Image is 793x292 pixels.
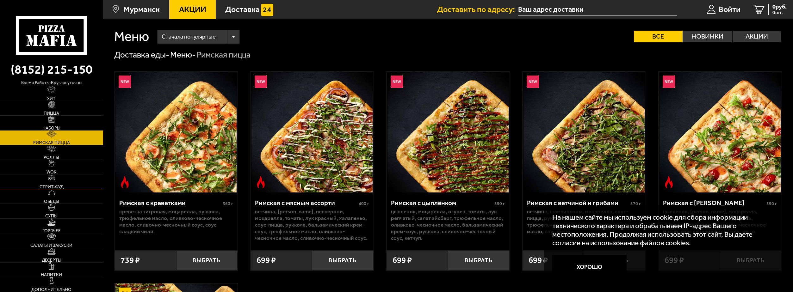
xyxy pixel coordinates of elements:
span: Доставить по адресу: [437,5,518,13]
img: Римская с цыплёнком [387,72,509,193]
img: Острое блюдо [255,176,267,188]
span: Акции [179,5,206,13]
img: Острое блюдо [119,176,131,188]
label: Все [634,31,683,42]
button: Хорошо [552,255,627,280]
img: Новинка [255,76,267,88]
span: 400 г [359,201,369,206]
span: Десерты [42,258,61,263]
span: 370 г [630,201,641,206]
div: Римская с [PERSON_NAME] [663,199,765,207]
a: НовинкаОстрое блюдоРимская с мясным ассорти [251,72,374,193]
span: Сначала популярные [162,29,216,45]
img: Новинка [119,76,131,88]
a: Доставка еды- [114,50,169,60]
div: Римская с креветками [119,199,221,207]
div: Римская с мясным ассорти [255,199,357,207]
span: Наборы [42,126,60,131]
img: 15daf4d41897b9f0e9f617042186c801.svg [261,4,273,16]
img: Новинка [663,76,675,88]
div: Римская пицца [197,50,251,60]
button: Выбрать [448,250,509,271]
span: WOK [46,170,56,174]
h1: Меню [114,30,149,43]
a: Меню- [170,50,195,60]
p: На нашем сайте мы используем cookie для сбора информации технического характера и обрабатываем IP... [552,213,770,247]
div: Римская с цыплёнком [391,199,493,207]
p: ветчина, [PERSON_NAME], пепперони, моцарелла, томаты, лук красный, халапеньо, соус-пицца, руккола... [255,208,369,241]
span: 390 г [766,201,777,206]
span: Войти [719,5,740,13]
button: Выбрать [176,250,238,271]
img: Новинка [391,76,403,88]
img: Римская с томатами черри [660,72,781,193]
span: Горячее [42,229,61,233]
img: Острое блюдо [663,176,675,188]
span: 699 ₽ [529,256,548,265]
p: креветка тигровая, моцарелла, руккола, трюфельное масло, оливково-чесночное масло, сливочно-чесно... [119,208,233,235]
span: Обеды [44,199,59,204]
div: Римская с ветчиной и грибами [527,199,629,207]
img: Новинка [527,76,539,88]
input: Ваш адрес доставки [518,4,677,15]
span: Пицца [44,111,59,116]
p: ветчина, шампиньоны, моцарелла, соус-пицца, руккола, бальзамический крем-соус, трюфельное масло, ... [527,208,641,235]
span: Салаты и закуски [30,243,72,248]
img: Римская с ветчиной и грибами [524,72,645,193]
span: Напитки [41,273,62,277]
span: 739 ₽ [121,256,140,265]
label: Новинки [683,31,732,42]
span: 0 шт. [772,10,787,15]
a: НовинкаРимская с ветчиной и грибами [523,72,646,193]
a: НовинкаОстрое блюдоРимская с креветками [115,72,238,193]
span: Римская пицца [33,141,70,145]
span: Роллы [44,155,59,160]
span: 699 ₽ [257,256,276,265]
span: Хит [47,97,56,101]
img: Римская с креветками [115,72,237,193]
a: НовинкаРимская с цыплёнком [387,72,510,193]
span: Мурманск [123,5,160,13]
img: Римская с мясным ассорти [251,72,373,193]
span: 699 ₽ [393,256,412,265]
span: Супы [45,214,58,218]
span: 360 г [223,201,233,206]
span: Дополнительно [31,288,71,292]
span: 390 г [494,201,505,206]
span: Стрит-фуд [40,185,64,189]
span: 0 руб. [772,4,787,9]
button: Выбрать [312,250,373,271]
a: НовинкаОстрое блюдоРимская с томатами черри [659,72,782,193]
p: цыпленок, моцарелла, огурец, томаты, лук репчатый, салат айсберг, трюфельное масло, оливково-чесн... [391,208,505,241]
span: Доставка [225,5,260,13]
label: Акции [733,31,781,42]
